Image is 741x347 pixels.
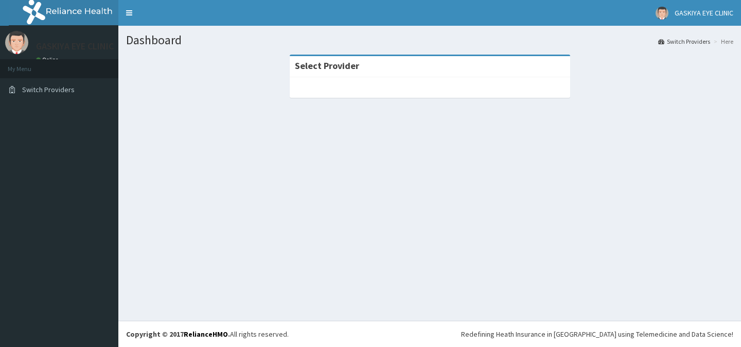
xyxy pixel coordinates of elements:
[675,8,733,18] span: GASKIYA EYE CLINIC
[461,329,733,339] div: Redefining Heath Insurance in [GEOGRAPHIC_DATA] using Telemedicine and Data Science!
[295,60,359,72] strong: Select Provider
[184,329,228,339] a: RelianceHMO
[5,31,28,54] img: User Image
[656,7,668,20] img: User Image
[658,37,710,46] a: Switch Providers
[118,321,741,347] footer: All rights reserved.
[126,329,230,339] strong: Copyright © 2017 .
[126,33,733,47] h1: Dashboard
[36,42,114,51] p: GASKIYA EYE CLINIC
[22,85,75,94] span: Switch Providers
[36,56,61,63] a: Online
[711,37,733,46] li: Here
